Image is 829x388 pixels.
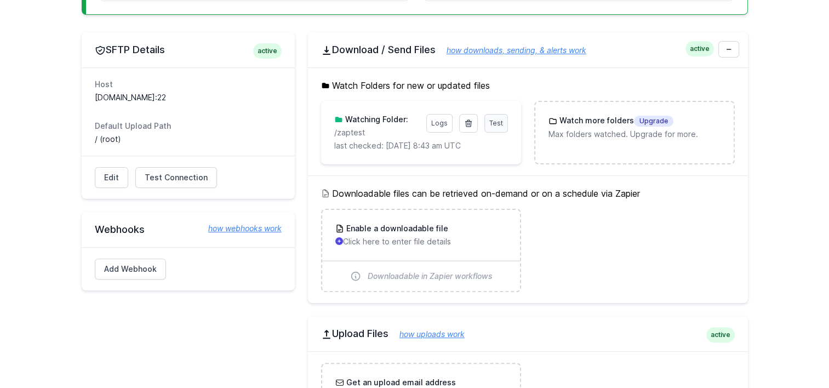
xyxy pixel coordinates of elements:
span: Test Connection [145,172,208,183]
dt: Default Upload Path [95,121,282,132]
h3: Watch more folders [557,115,673,127]
a: how uploads work [388,329,465,339]
a: Test Connection [135,167,217,188]
span: active [706,327,735,343]
span: Downloadable in Zapier workflows [368,271,493,282]
dd: [DOMAIN_NAME]:22 [95,92,282,103]
span: active [685,41,714,56]
a: Test [484,114,508,133]
a: how webhooks work [197,223,282,234]
h2: Webhooks [95,223,282,236]
h2: Download / Send Files [321,43,735,56]
p: zaptest [334,127,420,138]
a: Enable a downloadable file Click here to enter file details Downloadable in Zapier workflows [322,210,520,291]
dt: Host [95,79,282,90]
h2: Upload Files [321,327,735,340]
a: Add Webhook [95,259,166,279]
h3: Enable a downloadable file [344,223,448,234]
h5: Watch Folders for new or updated files [321,79,735,92]
h3: Watching Folder: [343,114,408,125]
a: how downloads, sending, & alerts work [436,45,586,55]
span: Upgrade [634,116,673,127]
a: Watch more foldersUpgrade Max folders watched. Upgrade for more. [535,102,733,153]
h2: SFTP Details [95,43,282,56]
iframe: Drift Widget Chat Controller [774,333,816,375]
a: Logs [426,114,453,133]
h3: Get an upload email address [344,377,456,388]
p: Max folders watched. Upgrade for more. [548,129,720,140]
p: last checked: [DATE] 8:43 am UTC [334,140,508,151]
p: Click here to enter file details [335,236,507,247]
h5: Downloadable files can be retrieved on-demand or on a schedule via Zapier [321,187,735,200]
span: active [253,43,282,59]
span: Test [489,119,503,127]
a: Edit [95,167,128,188]
dd: / (root) [95,134,282,145]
